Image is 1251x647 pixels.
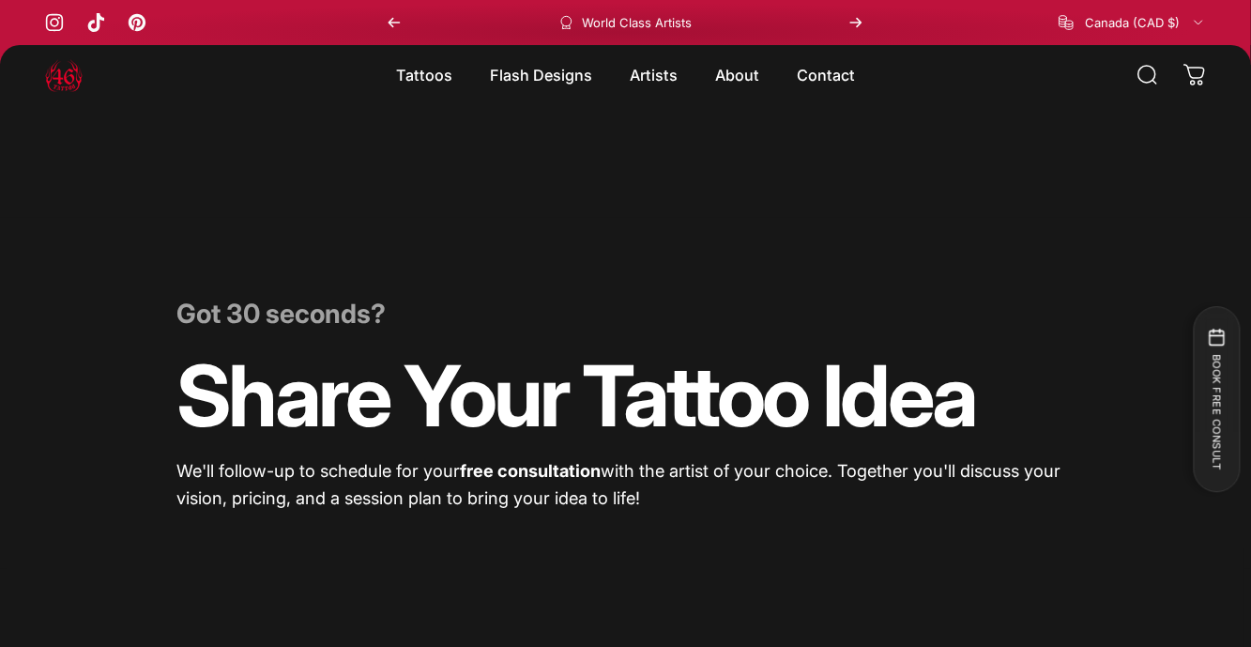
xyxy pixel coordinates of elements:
[377,55,874,95] nav: Primary
[778,55,874,95] a: Contact
[1193,307,1240,493] button: BOOK FREE CONSULT
[176,457,1075,512] p: We'll follow-up to schedule for your with the artist of your choice. Together you'll discuss your...
[696,55,778,95] summary: About
[176,298,386,330] strong: Got 30 seconds?
[1174,54,1215,96] a: 0 items
[460,460,601,481] strong: free consultation
[582,15,692,30] p: World Class Artists
[611,55,696,95] summary: Artists
[471,55,611,95] summary: Flash Designs
[377,55,471,95] summary: Tattoos
[1085,15,1180,30] span: Canada (CAD $)
[822,354,976,439] animate-element: Idea
[176,354,389,439] animate-element: Share
[404,354,568,439] animate-element: Your
[582,354,807,439] animate-element: Tattoo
